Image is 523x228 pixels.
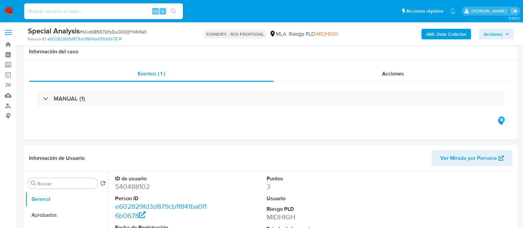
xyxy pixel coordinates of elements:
h1: Información del caso [29,48,512,55]
span: Acciones [484,29,502,39]
h3: MANUAL (1) [54,95,85,102]
input: Buscar [37,181,95,187]
button: Aprobados [25,207,108,223]
div: MANUAL (1) [37,91,504,106]
button: Volver al orden por defecto [100,181,106,188]
dt: Puntos [267,175,361,182]
span: Eventos ( 1 ) [138,70,165,77]
span: Ver Mirada por Persona [440,150,497,166]
button: Acciones [479,29,514,39]
input: Buscar usuario o caso... [24,7,183,16]
p: martin.degiuli@mercadolibre.com [471,8,509,14]
a: Notificaciones [450,8,456,14]
dt: Usuario [267,195,361,202]
p: STANDBY - ROI PROPOSAL [203,29,267,39]
button: search-icon [167,7,180,16]
b: AML Data Collector [426,29,466,39]
dd: 3 [267,182,361,191]
span: MIDHIGH [316,30,338,38]
a: e602829fd3d879cb1f841ba0f16b0678 [115,202,207,220]
b: Person ID [28,36,46,42]
span: # MJdG8SS7OfyDuOD0jfYMM1a3 [80,28,147,35]
span: Riesgo PLD: [289,30,338,38]
span: Acciones [382,70,404,77]
button: Buscar [31,181,36,186]
button: AML Data Collector [421,29,471,39]
dd: MIDHIGH [267,212,361,222]
dt: ID de usuario [115,175,210,182]
span: s [162,8,164,14]
b: Special Analysis [28,25,80,36]
a: Salir [511,8,518,15]
button: Ver Mirada por Persona [432,150,512,166]
dt: Riesgo PLD [267,205,361,213]
h1: Información de Usuario [29,155,85,161]
span: Accesos rápidos [406,8,443,15]
a: e602829fd3d879cb1f841ba0f16b0678 [47,36,122,42]
span: Alt [153,8,158,14]
button: General [25,191,108,207]
dt: Person ID [115,195,210,202]
div: MLA [269,30,286,38]
dd: 540488102 [115,182,210,191]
